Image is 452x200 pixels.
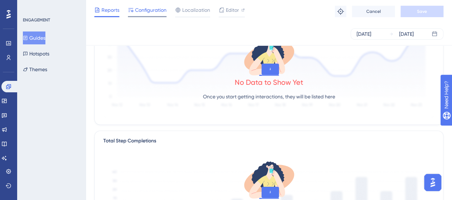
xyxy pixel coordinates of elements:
span: Localization [182,6,210,14]
div: [DATE] [399,30,414,38]
button: Hotspots [23,47,49,60]
span: Save [417,9,427,14]
button: Guides [23,31,45,44]
iframe: UserGuiding AI Assistant Launcher [422,172,443,193]
span: Reports [101,6,119,14]
span: Need Help? [17,2,45,10]
span: Cancel [366,9,381,14]
div: Total Step Completions [103,137,156,145]
button: Themes [23,63,47,76]
div: [DATE] [357,30,371,38]
div: No Data to Show Yet [235,77,303,87]
button: Cancel [352,6,395,17]
span: Editor [226,6,239,14]
div: ENGAGEMENT [23,17,50,23]
span: Configuration [135,6,167,14]
button: Save [401,6,443,17]
p: Once you start getting interactions, they will be listed here [203,92,335,101]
